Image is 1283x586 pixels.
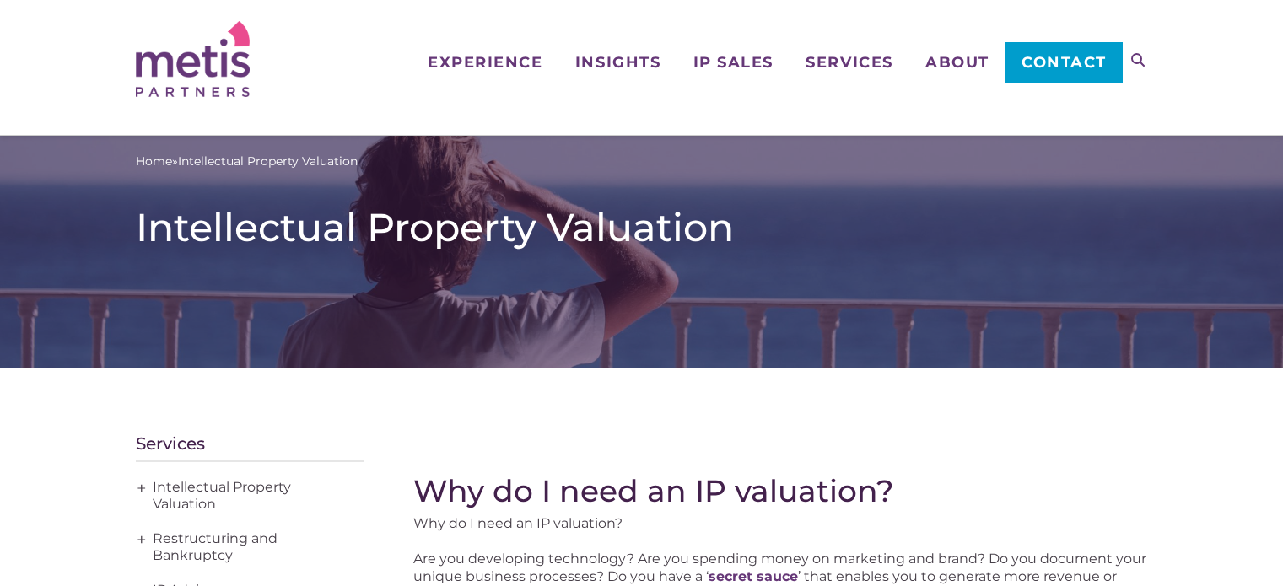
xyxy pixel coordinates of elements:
span: Experience [428,55,542,70]
span: + [132,471,151,505]
span: Intellectual Property Valuation [178,153,358,170]
span: IP Sales [693,55,774,70]
img: Metis Partners [136,21,250,97]
span: Services [806,55,892,70]
p: Why do I need an IP valuation? [413,514,1147,532]
a: Intellectual Property Valuation [136,470,364,522]
a: Home [136,153,172,170]
span: Contact [1022,55,1107,70]
span: Insights [575,55,660,70]
a: Restructuring and Bankruptcy [136,522,364,573]
h1: Intellectual Property Valuation [136,204,1148,251]
span: » [136,153,358,170]
h4: Services [136,435,364,462]
span: + [132,523,151,556]
h2: Why do I need an IP valuation? [413,473,1147,508]
span: About [925,55,989,70]
a: secret sauce [709,568,798,584]
a: Contact [1005,42,1122,83]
